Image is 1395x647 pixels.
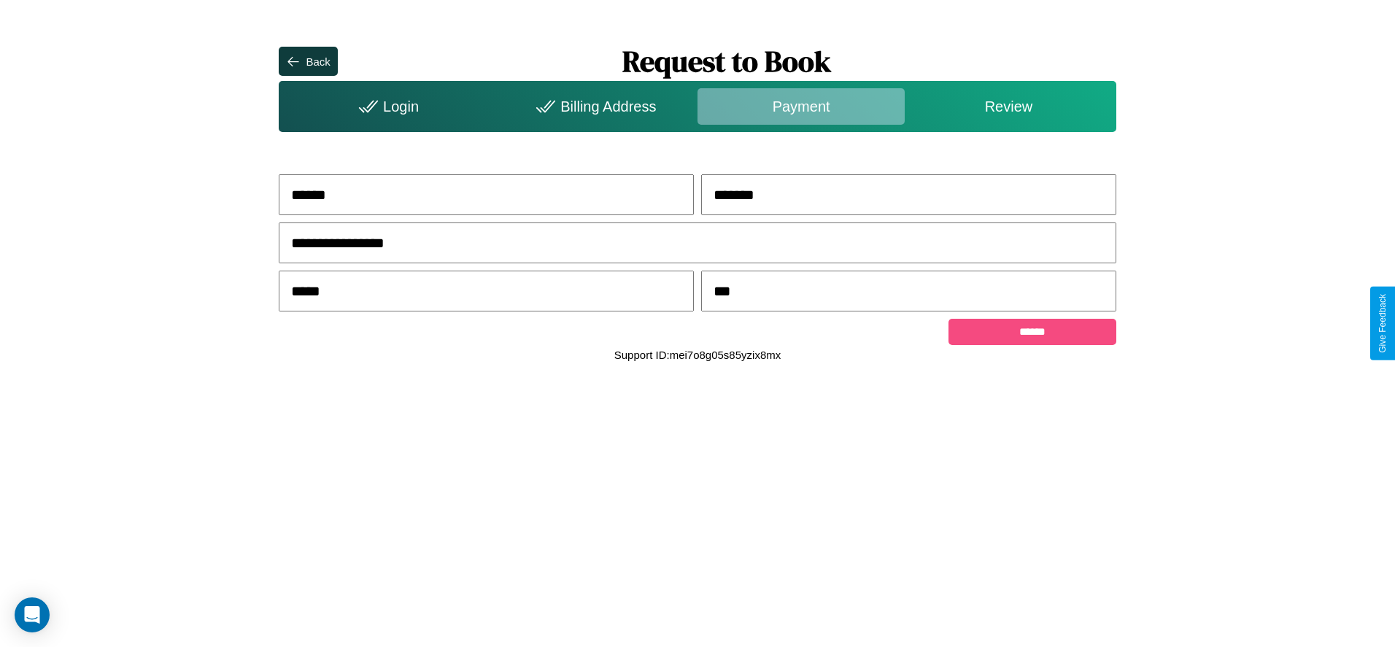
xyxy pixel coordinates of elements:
div: Login [282,88,490,125]
div: Review [905,88,1112,125]
div: Give Feedback [1377,294,1388,353]
div: Payment [697,88,905,125]
div: Open Intercom Messenger [15,597,50,632]
div: Back [306,55,330,68]
button: Back [279,47,337,76]
h1: Request to Book [338,42,1116,81]
p: Support ID: mei7o8g05s85yzix8mx [614,345,781,365]
div: Billing Address [490,88,697,125]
